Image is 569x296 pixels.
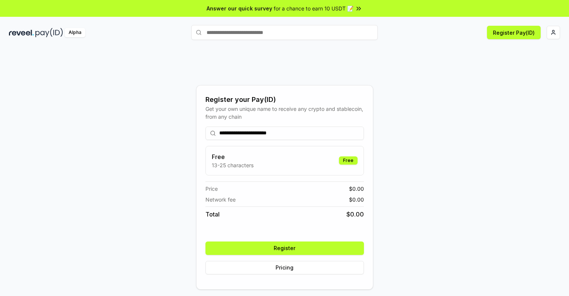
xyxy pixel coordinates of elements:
[212,152,254,161] h3: Free
[212,161,254,169] p: 13-25 characters
[205,242,364,255] button: Register
[205,105,364,121] div: Get your own unique name to receive any crypto and stablecoin, from any chain
[9,28,34,37] img: reveel_dark
[205,196,236,203] span: Network fee
[346,210,364,219] span: $ 0.00
[205,185,218,193] span: Price
[349,196,364,203] span: $ 0.00
[205,210,220,219] span: Total
[207,4,272,12] span: Answer our quick survey
[487,26,541,39] button: Register Pay(ID)
[274,4,353,12] span: for a chance to earn 10 USDT 📝
[65,28,85,37] div: Alpha
[205,261,364,274] button: Pricing
[35,28,63,37] img: pay_id
[349,185,364,193] span: $ 0.00
[205,94,364,105] div: Register your Pay(ID)
[339,156,358,165] div: Free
